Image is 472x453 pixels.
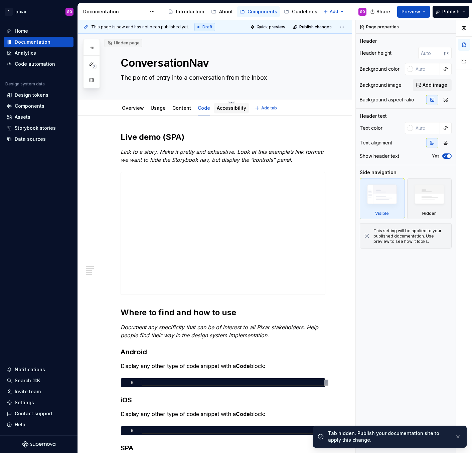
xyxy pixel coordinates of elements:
[15,125,56,131] div: Storybook stories
[15,366,45,373] div: Notifications
[15,421,25,428] div: Help
[360,169,397,176] div: Side navigation
[237,6,280,17] a: Components
[422,211,437,216] div: Hidden
[4,26,73,36] a: Home
[198,105,210,111] a: Code
[121,148,325,163] em: Link to a story. Make it pretty and exhaustive. Look at this example’s link format: we want to hi...
[15,92,48,98] div: Design tokens
[15,410,52,417] div: Contact support
[4,112,73,122] a: Assets
[67,9,72,14] div: SO
[4,101,73,111] a: Components
[15,388,41,395] div: Invite team
[217,105,246,111] a: Accessibility
[165,6,207,17] a: Introduction
[375,211,389,216] div: Visible
[360,125,382,131] div: Text color
[119,72,324,83] textarea: The point of entry into a conversation from the Inbox
[4,90,73,100] a: Design tokens
[330,9,338,14] span: Add
[5,81,45,87] div: Design system data
[15,39,50,45] div: Documentation
[172,105,191,111] a: Content
[15,61,55,67] div: Code automation
[253,103,280,113] button: Add tab
[413,79,452,91] button: Add image
[15,399,34,406] div: Settings
[208,6,235,17] a: About
[257,24,285,30] span: Quick preview
[4,386,73,397] a: Invite team
[433,6,469,18] button: Publish
[121,410,325,418] p: Display any other type of code snippet with a block:
[292,8,317,15] div: Guidelines
[119,101,147,115] div: Overview
[15,114,30,120] div: Assets
[165,5,320,18] div: Page tree
[413,122,440,134] input: Auto
[1,4,76,19] button: PpixarSO
[248,22,288,32] button: Quick preview
[4,123,73,133] a: Storybook stories
[321,7,346,16] button: Add
[360,38,377,44] div: Header
[402,8,420,15] span: Preview
[15,377,40,384] div: Search ⌘K
[214,101,249,115] div: Accessibility
[4,59,73,69] a: Code automation
[202,24,212,30] span: Draft
[360,113,387,119] div: Header text
[195,101,213,115] div: Code
[423,82,447,88] span: Add image
[261,105,277,111] span: Add tab
[444,50,449,56] p: px
[121,443,325,453] h3: SPA
[15,50,36,56] div: Analytics
[22,441,55,448] svg: Supernova Logo
[360,82,402,88] div: Background image
[4,37,73,47] a: Documentation
[121,324,320,339] em: Document any specificity that can be of interest to all Pixar stakeholders. Help people find thei...
[5,8,13,16] div: P
[291,22,335,32] button: Publish changes
[119,55,324,71] textarea: ConversationNav
[121,362,325,370] p: Display any other type of code snippet with a block:
[360,66,400,72] div: Background color
[4,48,73,58] a: Analytics
[281,6,320,17] a: Guidelines
[219,8,233,15] div: About
[92,64,97,69] span: 7
[121,307,325,318] h2: Where to find and how to use
[15,8,27,15] div: pixar
[121,132,325,142] h2: Live demo (SPA)
[121,395,325,405] h3: iOS
[299,24,332,30] span: Publish changes
[4,364,73,375] button: Notifications
[413,63,440,75] input: Auto
[397,6,430,18] button: Preview
[376,8,390,15] span: Share
[432,153,440,159] label: Yes
[407,178,452,219] div: Hidden
[15,136,46,142] div: Data sources
[248,8,277,15] div: Components
[367,6,395,18] button: Share
[418,47,444,59] input: Auto
[236,411,250,417] strong: Code
[360,178,405,219] div: Visible
[373,228,447,244] div: This setting will be applied to your published documentation. Use preview to see how it looks.
[4,134,73,144] a: Data sources
[360,139,392,146] div: Text alignment
[4,408,73,419] button: Contact support
[328,430,450,443] div: Tab hidden. Publish your documentation site to apply this change.
[176,8,204,15] div: Introduction
[91,24,189,30] span: This page is new and has not been published yet.
[360,96,414,103] div: Background aspect ratio
[360,9,365,14] div: SO
[148,101,168,115] div: Usage
[15,103,44,109] div: Components
[121,347,325,357] h3: Android
[122,105,144,111] a: Overview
